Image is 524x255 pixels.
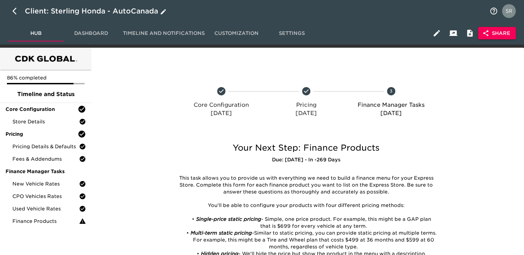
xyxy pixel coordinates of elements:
p: You'll be able to configure your products with four different pricing methods: [176,202,436,209]
span: Dashboard [68,29,115,38]
span: Core Configuration [6,106,78,113]
div: Client: Sterling Honda - AutoCanada [25,6,168,17]
em: Single-price static pricing [196,216,261,222]
span: Settings [268,29,315,38]
button: notifications [485,3,502,19]
span: Pricing [6,131,78,138]
p: [DATE] [182,109,261,117]
span: Customization [213,29,260,38]
em: - [252,230,254,236]
p: [DATE] [351,109,431,117]
button: Internal Notes and Comments [462,25,478,41]
p: 86% completed [7,74,85,81]
span: Fees & Addendums [12,155,79,162]
em: Multi-term static pricing [190,230,252,236]
span: Timeline and Status [6,90,86,98]
img: Profile [502,4,516,18]
button: Client View [445,25,462,41]
span: Finance Manager Tasks [6,168,86,175]
p: Pricing [266,101,346,109]
li: Similar to static pricing, you can provide static pricing at multiple terms. For example, this mi... [183,230,436,251]
span: Timeline and Notifications [123,29,205,38]
text: 3 [390,88,392,94]
span: Store Details [12,118,79,125]
h5: Your Next Step: Finance Products [171,142,441,153]
button: Edit Hub [428,25,445,41]
p: This task allows you to provide us with everything we need to build a finance menu for your Expre... [176,175,436,196]
button: Share [478,27,516,40]
span: CPO Vehicles Rates [12,193,79,200]
span: New Vehicle Rates [12,180,79,187]
p: Core Configuration [182,101,261,109]
span: Used Vehicle Rates [12,205,79,212]
li: - Simple, one price product. For example, this might be a GAP plan that is $699 for every vehicle... [183,216,436,230]
span: Finance Products [12,218,79,225]
p: [DATE] [266,109,346,117]
p: Finance Manager Tasks [351,101,431,109]
h6: Due: [DATE] - In -269 Days [171,156,441,164]
span: Pricing Details & Defaults [12,143,79,150]
span: Hub [12,29,59,38]
span: Share [484,29,510,38]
